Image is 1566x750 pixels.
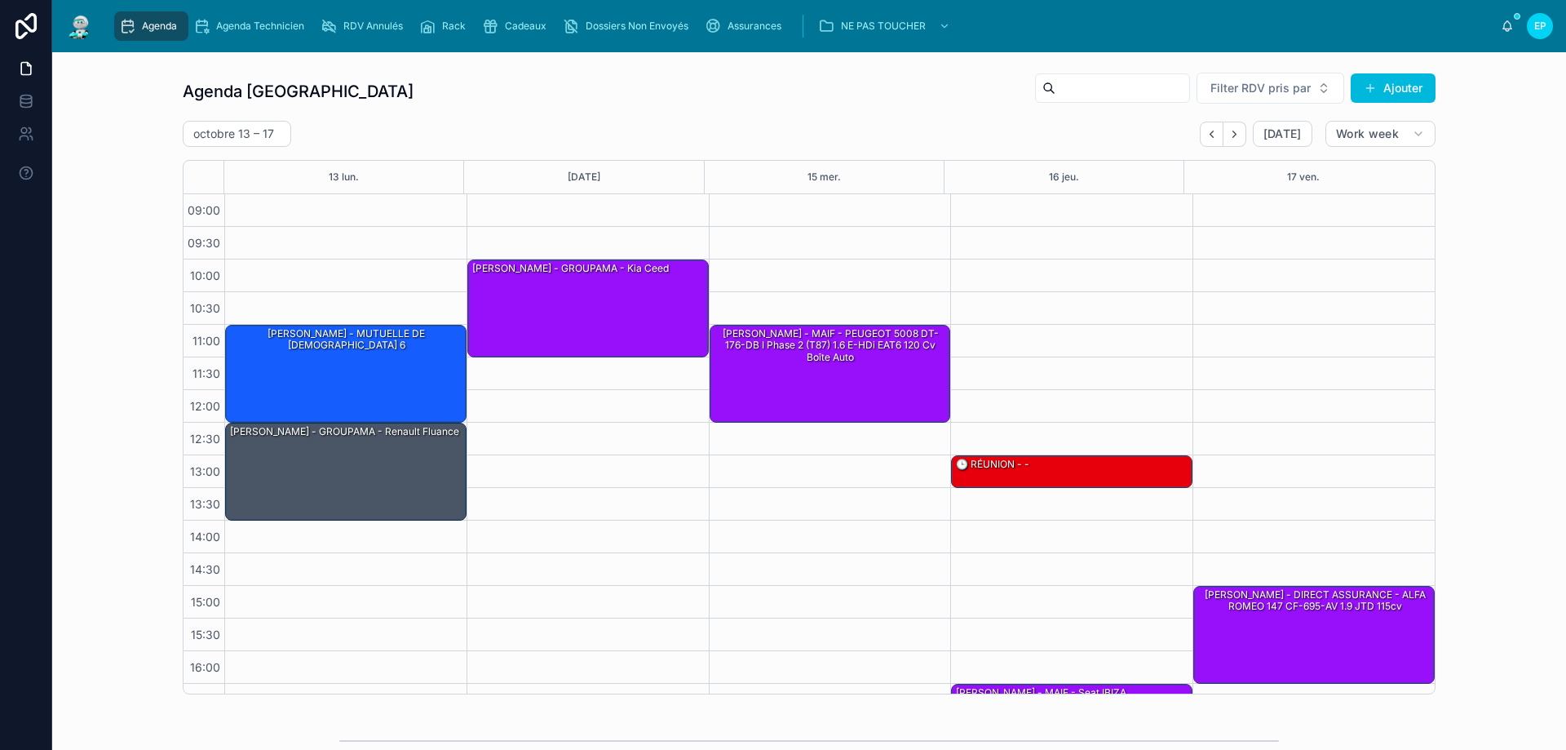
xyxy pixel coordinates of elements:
[1325,121,1435,147] button: Work week
[188,11,316,41] a: Agenda Technicien
[186,562,224,576] span: 14:30
[841,20,926,33] span: NE PAS TOUCHER
[952,456,1192,487] div: 🕒 RÉUNION - -
[183,80,414,103] h1: Agenda [GEOGRAPHIC_DATA]
[228,424,461,439] div: [PERSON_NAME] - GROUPAMA - Renault fluance
[184,236,224,250] span: 09:30
[1197,588,1433,615] div: [PERSON_NAME] - DIRECT ASSURANCE - ALFA ROMEO 147 CF-695-AV 1.9 JTD 115cv
[188,366,224,380] span: 11:30
[1351,73,1435,103] button: Ajouter
[316,11,414,41] a: RDV Annulés
[813,11,958,41] a: NE PAS TOUCHER
[226,424,466,520] div: [PERSON_NAME] - GROUPAMA - Renault fluance
[414,11,477,41] a: Rack
[142,20,177,33] span: Agenda
[1534,20,1546,33] span: EP
[216,20,304,33] span: Agenda Technicien
[186,464,224,478] span: 13:00
[1197,73,1344,104] button: Select Button
[954,686,1128,700] div: [PERSON_NAME] - MAIF - Seat IBIZA
[1049,161,1079,193] button: 16 jeu.
[1223,122,1246,147] button: Next
[184,203,224,217] span: 09:00
[186,432,224,446] span: 12:30
[1253,121,1312,147] button: [DATE]
[442,20,466,33] span: Rack
[1336,126,1399,141] span: Work week
[710,326,950,422] div: [PERSON_NAME] - MAIF - PEUGEOT 5008 DT-176-DB I Phase 2 (T87) 1.6 e-HDi EAT6 120 cv Boîte auto
[186,497,224,511] span: 13:30
[558,11,700,41] a: Dossiers Non Envoyés
[193,126,274,142] h2: octobre 13 – 17
[807,161,841,193] button: 15 mer.
[228,326,465,353] div: [PERSON_NAME] - MUTUELLE DE [DEMOGRAPHIC_DATA] 6
[226,326,466,422] div: [PERSON_NAME] - MUTUELLE DE [DEMOGRAPHIC_DATA] 6
[1194,587,1434,683] div: [PERSON_NAME] - DIRECT ASSURANCE - ALFA ROMEO 147 CF-695-AV 1.9 JTD 115cv
[65,13,95,39] img: App logo
[186,660,224,674] span: 16:00
[186,268,224,282] span: 10:00
[188,334,224,348] span: 11:00
[954,457,1031,472] div: 🕒 RÉUNION - -
[713,326,949,365] div: [PERSON_NAME] - MAIF - PEUGEOT 5008 DT-176-DB I Phase 2 (T87) 1.6 e-HDi EAT6 120 cv Boîte auto
[477,11,558,41] a: Cadeaux
[1210,80,1311,96] span: Filter RDV pris par
[471,261,670,276] div: [PERSON_NAME] - GROUPAMA - Kia ceed
[186,399,224,413] span: 12:00
[568,161,600,193] button: [DATE]
[586,20,688,33] span: Dossiers Non Envoyés
[186,301,224,315] span: 10:30
[186,530,224,544] span: 14:00
[468,260,708,357] div: [PERSON_NAME] - GROUPAMA - Kia ceed
[728,20,781,33] span: Assurances
[505,20,546,33] span: Cadeaux
[1287,161,1320,193] button: 17 ven.
[329,161,359,193] button: 13 lun.
[1200,122,1223,147] button: Back
[343,20,403,33] span: RDV Annulés
[187,595,224,609] span: 15:00
[187,628,224,641] span: 15:30
[114,11,188,41] a: Agenda
[186,693,224,707] span: 16:30
[1263,126,1302,141] span: [DATE]
[108,8,1501,44] div: scrollable content
[700,11,793,41] a: Assurances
